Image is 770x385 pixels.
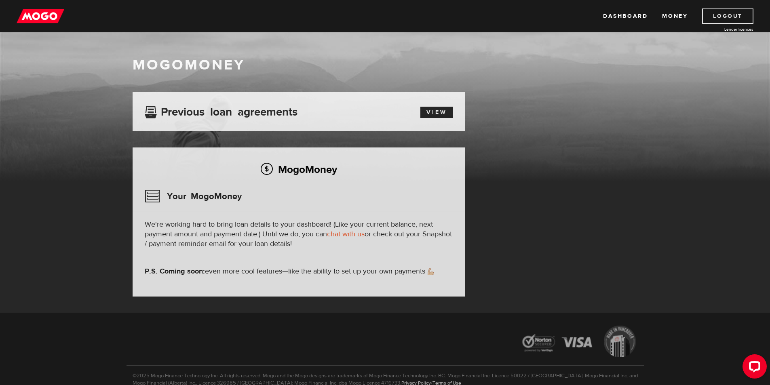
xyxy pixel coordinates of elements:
a: Dashboard [603,8,648,24]
a: View [420,107,453,118]
p: We're working hard to bring loan details to your dashboard! (Like your current balance, next paym... [145,220,453,249]
p: even more cool features—like the ability to set up your own payments [145,267,453,276]
img: mogo_logo-11ee424be714fa7cbb0f0f49df9e16ec.png [17,8,64,24]
h3: Your MogoMoney [145,186,242,207]
strong: P.S. Coming soon: [145,267,205,276]
h3: Previous loan agreements [145,105,297,116]
a: Lender licences [693,26,753,32]
h1: MogoMoney [133,57,638,74]
a: Money [662,8,688,24]
img: legal-icons-92a2ffecb4d32d839781d1b4e4802d7b.png [515,320,644,365]
img: strong arm emoji [428,268,434,275]
iframe: LiveChat chat widget [736,351,770,385]
a: Logout [702,8,753,24]
h2: MogoMoney [145,161,453,178]
a: chat with us [327,229,365,239]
